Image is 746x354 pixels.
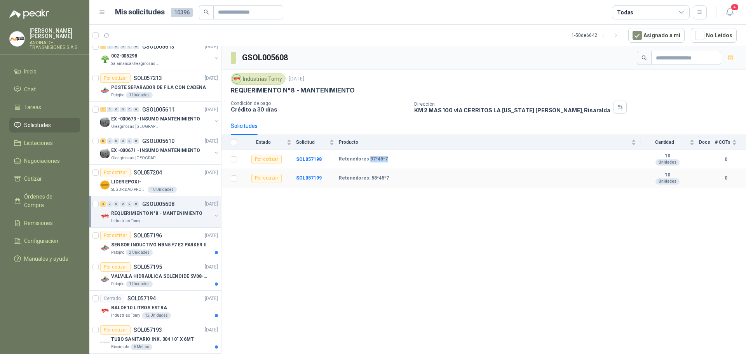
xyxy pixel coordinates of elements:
img: Company Logo [100,117,110,127]
p: Salamanca Oleaginosas SAS [111,61,160,67]
img: Company Logo [100,212,110,221]
img: Company Logo [100,275,110,284]
p: [PERSON_NAME] [PERSON_NAME] [30,28,80,39]
a: 1 0 0 0 0 0 GSOL005611[DATE] Company LogoEX -000673 - INSUMO MANTENIMIENTOOleaginosas [GEOGRAPHIC... [100,105,220,130]
div: 1 [100,44,106,49]
img: Company Logo [100,86,110,95]
span: Estado [242,140,285,145]
div: 0 [133,138,139,144]
a: SOL057199 [296,175,322,181]
p: Patojito [111,281,124,287]
img: Company Logo [232,75,241,83]
p: LIDER EPOXI- [111,178,141,186]
img: Logo peakr [9,9,49,19]
th: Estado [242,135,296,150]
div: 10 Unidades [148,187,177,193]
p: SOL057195 [134,264,162,270]
p: SEGURIDAD PROVISER LTDA [111,187,146,193]
p: TUBO SANITARIO INX. 304 10" X 6MT [111,336,194,343]
div: 0 [113,201,119,207]
div: Por cotizar [100,73,131,83]
p: [DATE] [205,43,218,51]
a: Por cotizarSOL057204[DATE] Company LogoLIDER EPOXI-SEGURIDAD PROVISER LTDA10 Unidades [89,165,221,196]
p: Oleaginosas [GEOGRAPHIC_DATA][PERSON_NAME] [111,155,160,161]
a: 6 0 0 0 0 0 GSOL005610[DATE] Company LogoEX -000671 - INSUMO MANTENIMIENTOOleaginosas [GEOGRAPHIC... [100,136,220,161]
th: Cantidad [641,135,699,150]
p: Industrias Tomy [111,218,140,224]
a: Negociaciones [9,153,80,168]
img: Company Logo [10,31,24,46]
a: Manuales y ayuda [9,251,80,266]
h3: GSOL005608 [242,52,289,64]
p: Patojito [111,92,124,98]
th: Docs [699,135,715,150]
p: Industrias Tomy [111,312,140,319]
div: 0 [127,138,132,144]
span: Cantidad [641,140,688,145]
a: Tareas [9,100,80,115]
p: 002-005298 [111,52,137,60]
th: Solicitud [296,135,339,150]
div: Todas [617,8,633,17]
b: 0 [715,174,737,182]
p: SOL057193 [134,327,162,333]
span: 10396 [171,8,193,17]
div: 0 [133,44,139,49]
span: Cotizar [24,174,42,183]
img: Company Logo [100,54,110,64]
p: GSOL005610 [142,138,174,144]
span: Remisiones [24,219,53,227]
a: 1 0 0 0 0 0 GSOL005613[DATE] Company Logo002-005298Salamanca Oleaginosas SAS [100,42,220,67]
p: [DATE] [205,138,218,145]
a: Licitaciones [9,136,80,150]
span: Producto [339,140,630,145]
div: 6 [100,138,106,144]
p: POSTE SEPARADOR DE FILA CON CADENA [111,84,206,91]
th: Producto [339,135,641,150]
a: Solicitudes [9,118,80,133]
p: GSOL005611 [142,107,174,112]
p: SOL057196 [134,233,162,238]
div: 0 [127,201,132,207]
img: Company Logo [100,306,110,316]
p: Biocirculo [111,344,129,350]
b: SOL057198 [296,157,322,162]
p: [DATE] [205,75,218,82]
div: Por cotizar [100,262,131,272]
div: Por cotizar [251,155,282,164]
a: Remisiones [9,216,80,230]
div: 0 [120,107,126,112]
p: Crédito a 30 días [231,106,408,113]
span: Órdenes de Compra [24,192,73,209]
p: SOL057194 [127,296,156,301]
p: Oleaginosas [GEOGRAPHIC_DATA][PERSON_NAME] [111,124,160,130]
p: [DATE] [205,295,218,302]
b: 10 [641,153,694,159]
div: 0 [113,44,119,49]
div: 0 [107,107,113,112]
div: Solicitudes [231,122,258,130]
p: [DATE] [289,75,304,83]
div: 0 [133,107,139,112]
b: 0 [715,156,737,163]
button: No Leídos [691,28,737,43]
span: # COTs [715,140,730,145]
a: Por cotizarSOL057195[DATE] Company LogoVALVULA HIDRAULICA SOLENOIDE SV08-20Patojito1 Unidades [89,259,221,291]
span: Solicitud [296,140,328,145]
p: Dirección [414,101,610,107]
p: [DATE] [205,201,218,208]
div: 6 Metros [131,344,152,350]
p: Patojito [111,249,124,256]
div: Industrias Tomy [231,73,286,85]
a: 2 0 0 0 0 0 GSOL005608[DATE] Company LogoREQUERIMIENTO N°8 - MANTENIMIENTOIndustrias Tomy [100,199,220,224]
div: Por cotizar [100,231,131,240]
a: Órdenes de Compra [9,189,80,213]
div: 0 [127,107,132,112]
div: 0 [120,138,126,144]
a: CerradoSOL057194[DATE] Company LogoBALDE 10 LITROS ESTRAIndustrias Tomy12 Unidades [89,291,221,322]
b: Retenedores: 58*45*7 [339,175,389,181]
span: search [204,9,209,15]
a: Configuración [9,234,80,248]
p: REQUERIMIENTO N°8 - MANTENIMIENTO [231,86,355,94]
